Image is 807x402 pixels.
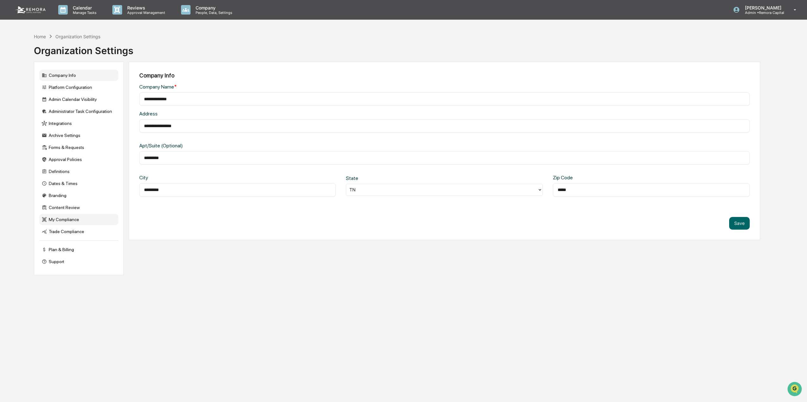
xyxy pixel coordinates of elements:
[6,92,11,97] div: 🔎
[108,50,115,58] button: Start new chat
[39,118,118,129] div: Integrations
[46,80,51,85] div: 🗄️
[55,34,100,39] div: Organization Settings
[139,84,414,90] div: Company Name
[63,107,77,112] span: Pylon
[39,226,118,237] div: Trade Compliance
[34,40,133,56] div: Organization Settings
[34,34,46,39] div: Home
[39,94,118,105] div: Admin Calendar Visibility
[740,5,785,10] p: [PERSON_NAME]
[139,72,750,79] div: Company Info
[39,106,118,117] div: Administrator Task Configuration
[6,80,11,85] div: 🖐️
[139,111,414,117] div: Address
[139,175,228,181] div: City
[22,48,104,54] div: Start new chat
[553,175,641,181] div: Zip Code
[39,142,118,153] div: Forms & Requests
[39,256,118,267] div: Support
[43,77,81,88] a: 🗄️Attestations
[122,5,168,10] p: Reviews
[52,79,78,86] span: Attestations
[139,143,414,149] div: Apt/Suite (Optional)
[787,381,804,398] iframe: Open customer support
[22,54,80,59] div: We're available if you need us!
[39,244,118,255] div: Plan & Billing
[39,70,118,81] div: Company Info
[15,6,46,13] img: logo
[45,107,77,112] a: Powered byPylon
[39,82,118,93] div: Platform Configuration
[39,154,118,165] div: Approval Policies
[740,10,785,15] p: Admin • Remora Capital
[122,10,168,15] p: Approval Management
[39,190,118,201] div: Branding
[191,5,235,10] p: Company
[39,178,118,189] div: Dates & Times
[39,202,118,213] div: Content Review
[346,175,435,181] div: State
[13,79,41,86] span: Preclearance
[39,214,118,225] div: My Compliance
[6,13,115,23] p: How can we help?
[39,130,118,141] div: Archive Settings
[6,48,18,59] img: 1746055101610-c473b297-6a78-478c-a979-82029cc54cd1
[39,166,118,177] div: Definitions
[191,10,235,15] p: People, Data, Settings
[68,5,100,10] p: Calendar
[68,10,100,15] p: Manage Tasks
[729,217,750,230] button: Save
[4,89,42,100] a: 🔎Data Lookup
[13,91,40,98] span: Data Lookup
[4,77,43,88] a: 🖐️Preclearance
